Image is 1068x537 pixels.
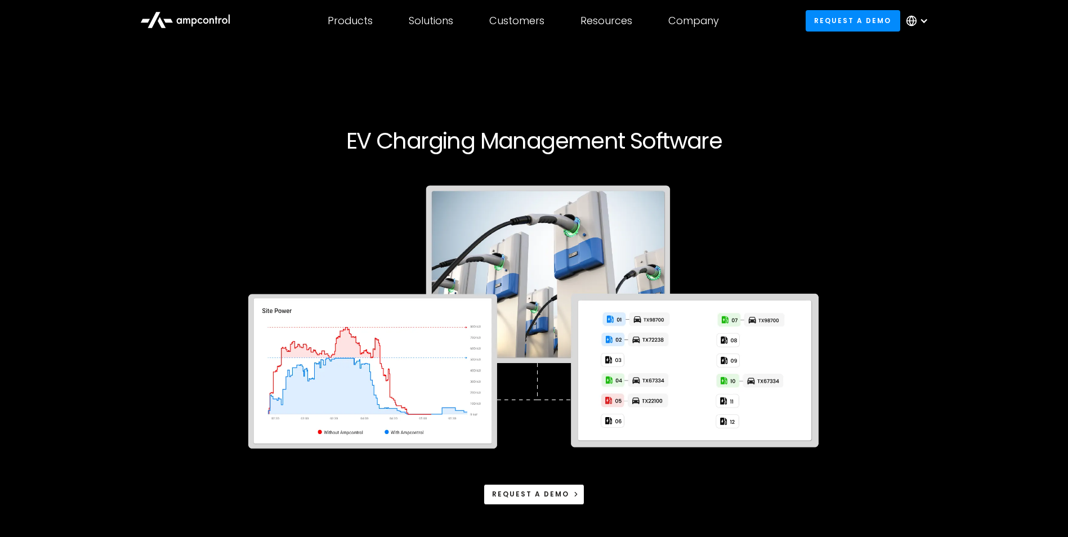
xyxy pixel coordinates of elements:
[580,15,632,27] div: Resources
[489,15,544,27] div: Customers
[409,15,453,27] div: Solutions
[328,15,373,27] div: Products
[492,489,569,499] div: Request a demo
[484,484,585,505] a: Request a demo
[806,10,900,31] a: Request a demo
[237,127,832,154] h1: EV Charging Management Software
[668,15,719,27] div: Company
[237,168,832,471] img: Software for electric vehicle charging optimization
